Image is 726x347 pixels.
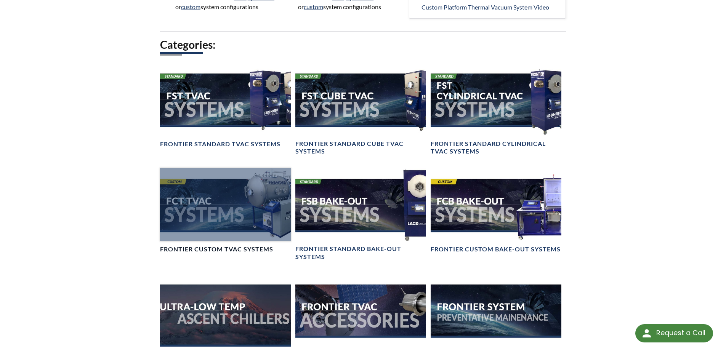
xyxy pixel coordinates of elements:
[160,62,291,148] a: FST TVAC Systems headerFrontier Standard TVAC Systems
[295,245,426,261] h4: Frontier Standard Bake-Out Systems
[160,168,291,254] a: FCT TVAC Systems headerFrontier Custom TVAC Systems
[635,324,713,342] div: Request a Call
[160,245,273,253] h4: Frontier Custom TVAC Systems
[431,62,561,156] a: FST Cylindrical TVAC Systems headerFrontier Standard Cylindrical TVAC Systems
[431,140,561,156] h4: Frontier Standard Cylindrical TVAC Systems
[304,3,323,10] a: custom
[295,140,426,156] h4: Frontier Standard Cube TVAC Systems
[431,245,561,253] h4: Frontier Custom Bake-Out Systems
[160,140,280,148] h4: Frontier Standard TVAC Systems
[421,3,549,11] span: Custom Platform Thermal Vacuum System Video
[295,168,426,261] a: FSB Bake-Out Systems headerFrontier Standard Bake-Out Systems
[295,62,426,156] a: FST Cube TVAC Systems headerFrontier Standard Cube TVAC Systems
[421,2,559,12] a: Custom Platform Thermal Vacuum System Video
[431,168,561,254] a: FCB Bake-Out Systems headerFrontier Custom Bake-Out Systems
[656,324,705,342] div: Request a Call
[641,327,653,339] img: round button
[160,38,566,52] h2: Categories:
[181,3,200,10] a: custom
